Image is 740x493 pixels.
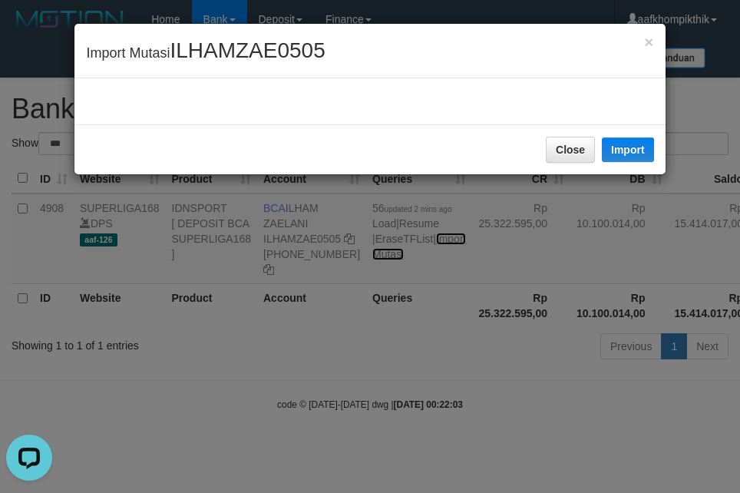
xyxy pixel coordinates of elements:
button: Import [602,137,654,162]
span: × [644,33,653,51]
button: Open LiveChat chat widget [6,6,52,52]
button: Close [644,34,653,50]
span: Import Mutasi [86,45,325,61]
button: Close [546,137,595,163]
span: ILHAMZAE0505 [170,38,325,62]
